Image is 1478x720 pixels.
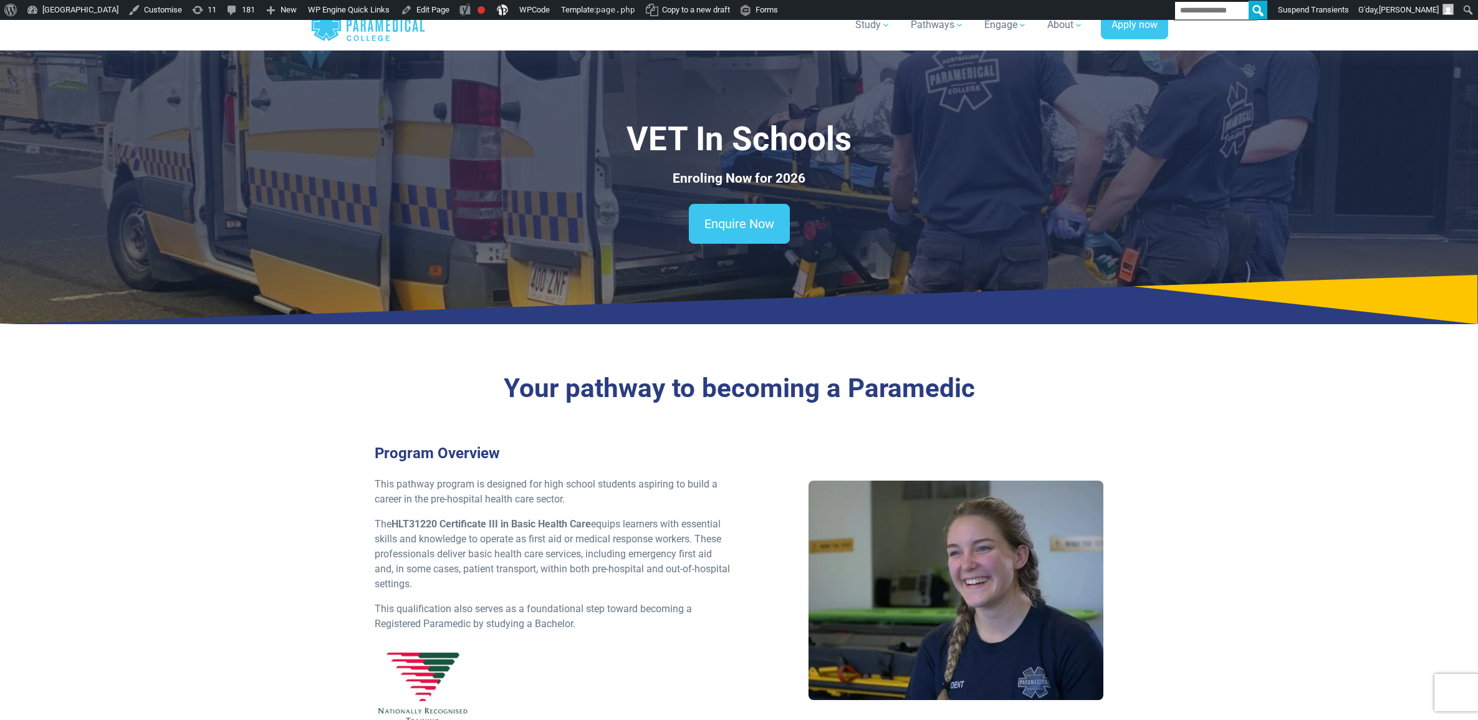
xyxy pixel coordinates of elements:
[375,517,732,592] p: The equips learners with essential skills and knowledge to operate as first aid or medical respon...
[1040,7,1091,42] a: About
[1101,11,1168,40] a: Apply now
[375,120,1104,159] h1: VET In Schools
[689,204,790,244] a: Enquire Now
[375,477,732,507] p: This pathway program is designed for high school students aspiring to build a career in the pre-h...
[391,518,591,530] strong: HLT31220 Certificate III in Basic Health Care
[375,602,732,631] p: This qualification also serves as a foundational step toward becoming a Registered Paramedic by s...
[673,171,805,186] strong: Enroling Now for 2026
[848,7,898,42] a: Study
[903,7,972,42] a: Pathways
[375,373,1104,405] h3: Your pathway to becoming a Paramedic
[375,444,732,463] h3: Program Overview
[310,5,426,46] a: Australian Paramedical College
[977,7,1035,42] a: Engage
